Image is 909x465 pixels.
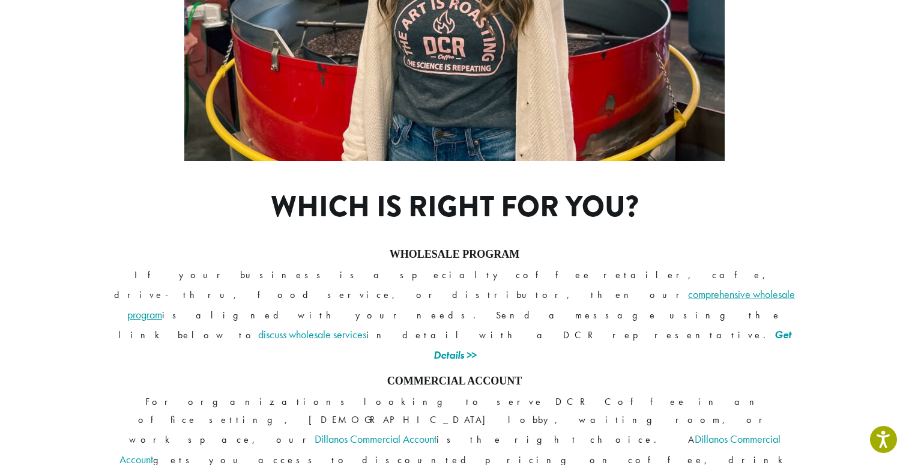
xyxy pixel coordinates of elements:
[127,287,795,321] a: comprehensive wholesale program
[258,327,366,341] a: discuss wholesale services
[112,248,797,261] h4: WHOLESALE PROGRAM
[112,375,797,388] h4: COMMERCIAL ACCOUNT
[112,266,797,365] p: If your business is a specialty coffee retailer, cafe, drive-thru, food service, or distributor, ...
[198,190,711,225] h1: Which is right for you?
[433,327,791,362] a: Get Details >>
[315,432,436,446] a: Dillanos Commercial Account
